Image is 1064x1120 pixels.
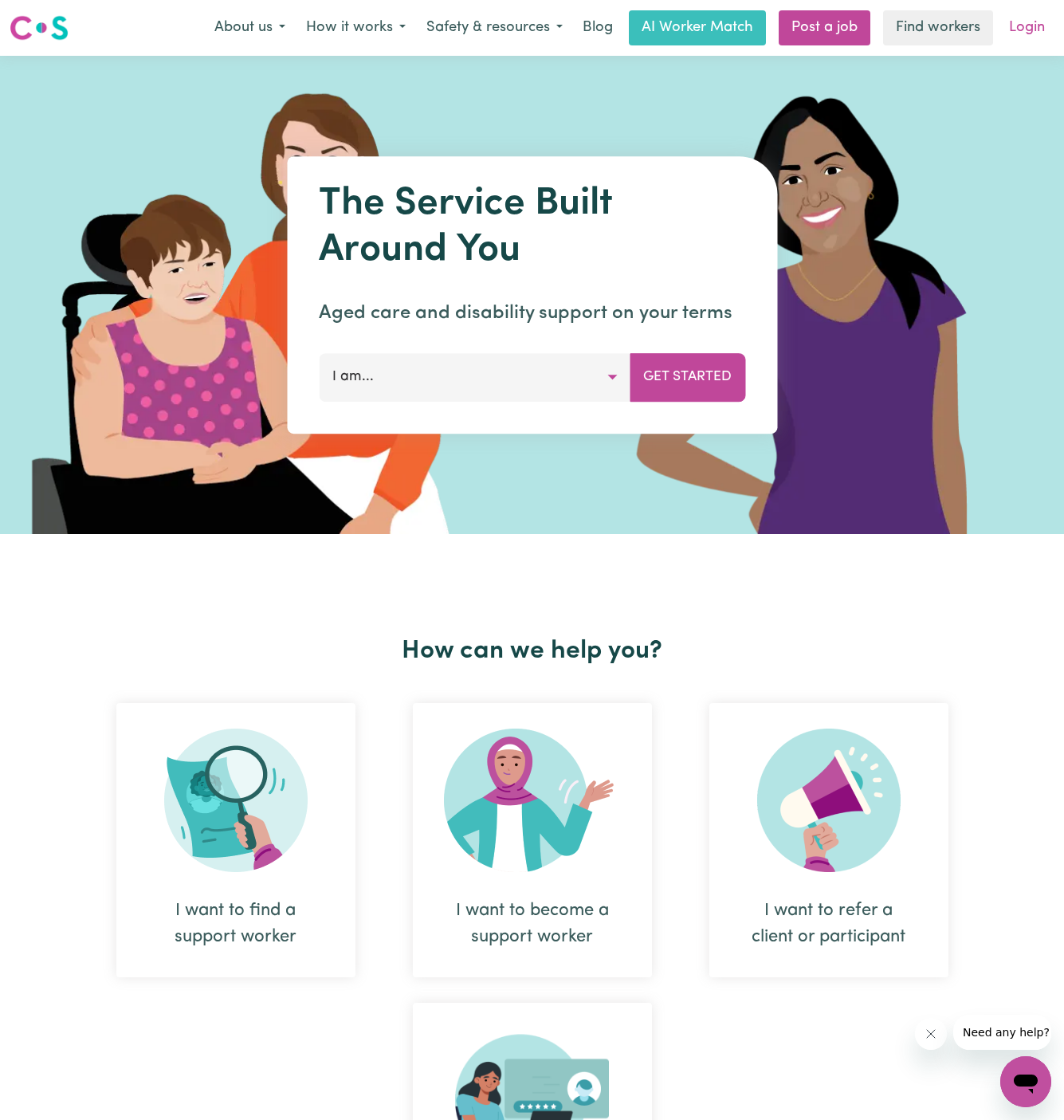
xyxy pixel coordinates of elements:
[416,11,573,45] button: Safety & resources
[164,729,308,872] img: Search
[296,11,416,45] button: How it works
[10,10,69,46] a: Careseekers logo
[444,729,621,872] img: Become Worker
[757,729,901,872] img: Refer
[779,10,870,45] a: Post a job
[573,10,622,45] a: Blog
[451,898,614,950] div: I want to become a support worker
[155,898,317,950] div: I want to find a support worker
[709,703,948,977] div: I want to refer a client or participant
[915,1018,947,1050] iframe: Close message
[319,353,630,401] button: I am...
[629,10,766,45] a: AI Worker Match
[883,10,993,45] a: Find workers
[748,898,910,950] div: I want to refer a client or participant
[630,353,745,401] button: Get Started
[999,10,1054,45] a: Login
[413,703,652,977] div: I want to become a support worker
[319,182,745,273] h1: The Service Built Around You
[88,636,977,666] h2: How can we help you?
[953,1015,1051,1050] iframe: Message from company
[10,14,69,42] img: Careseekers logo
[319,299,745,328] p: Aged care and disability support on your terms
[204,11,296,45] button: About us
[1000,1056,1051,1107] iframe: Button to launch messaging window
[116,703,355,977] div: I want to find a support worker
